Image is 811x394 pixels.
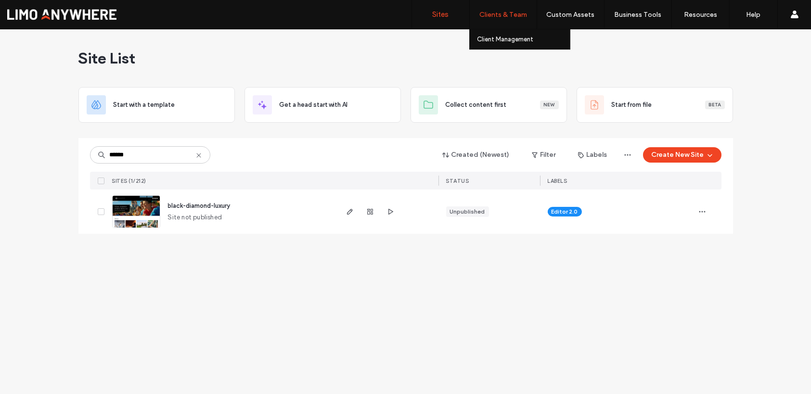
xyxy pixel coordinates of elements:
[747,11,761,19] label: Help
[522,147,566,163] button: Filter
[446,178,469,184] span: STATUS
[643,147,721,163] button: Create New Site
[433,10,449,19] label: Sites
[612,100,652,110] span: Start from file
[168,202,231,209] a: black-diamond-luxury
[280,100,348,110] span: Get a head start with AI
[477,29,570,49] a: Client Management
[477,36,533,43] label: Client Management
[577,87,733,123] div: Start from fileBeta
[434,147,518,163] button: Created (Newest)
[615,11,662,19] label: Business Tools
[479,11,527,19] label: Clients & Team
[705,101,725,109] div: Beta
[450,207,485,216] div: Unpublished
[552,207,578,216] span: Editor 2.0
[114,100,175,110] span: Start with a template
[112,178,147,184] span: SITES (1/212)
[548,178,567,184] span: LABELS
[21,7,47,15] span: Ayuda
[446,100,507,110] span: Collect content first
[540,101,559,109] div: New
[78,87,235,123] div: Start with a template
[78,49,136,68] span: Site List
[168,213,222,222] span: Site not published
[411,87,567,123] div: Collect content firstNew
[547,11,595,19] label: Custom Assets
[684,11,717,19] label: Resources
[569,147,616,163] button: Labels
[245,87,401,123] div: Get a head start with AI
